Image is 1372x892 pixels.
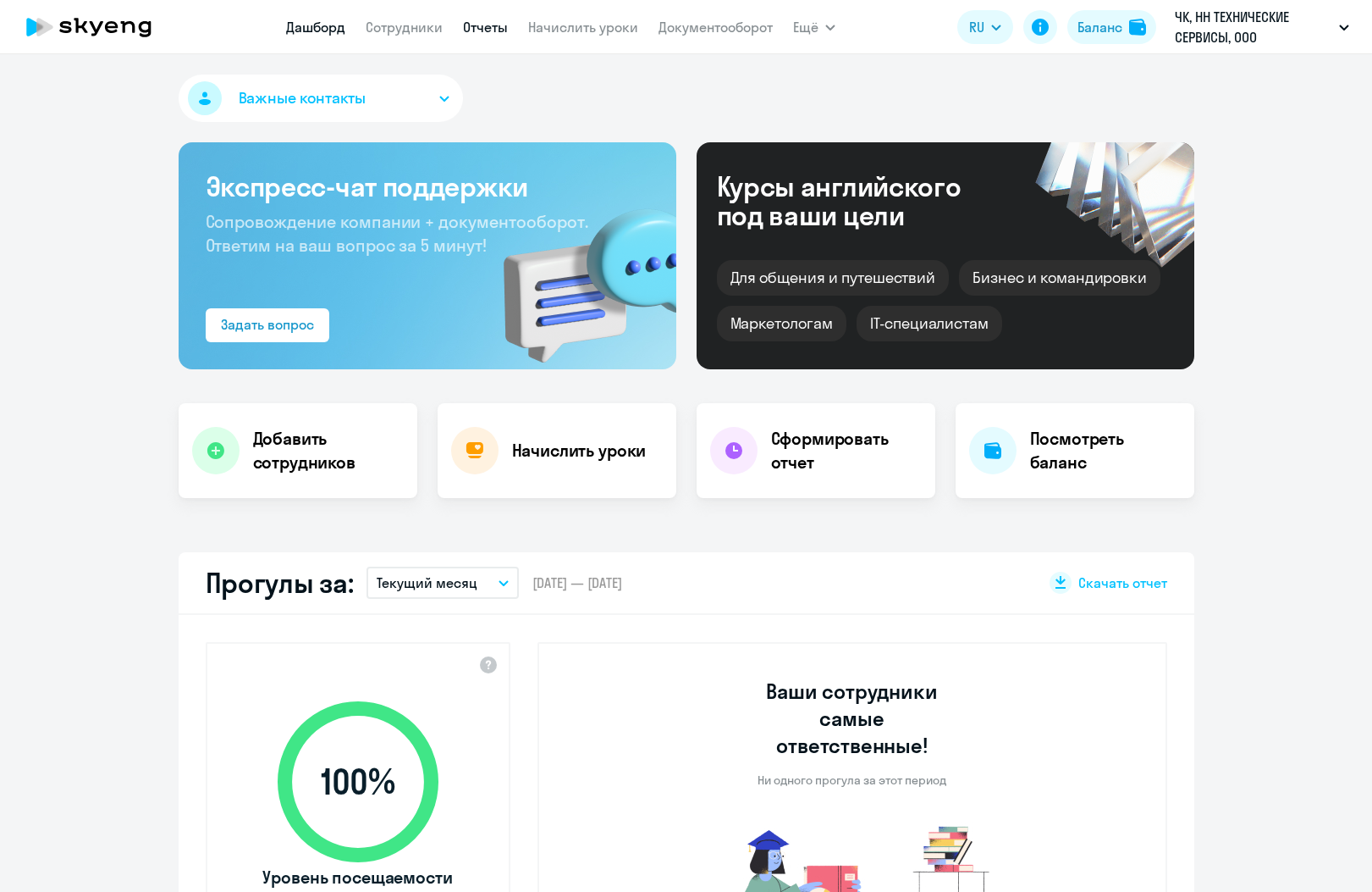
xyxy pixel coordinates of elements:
[377,573,477,593] p: Текущий месяц
[286,19,345,36] a: Дашборд
[793,17,818,37] span: Ещё
[528,19,638,36] a: Начислить уроки
[1077,17,1122,37] div: Баланс
[179,75,463,122] button: Важные контакты
[1030,427,1181,474] h4: Посмотреть баланс
[957,10,1013,44] button: RU
[253,427,404,474] h4: Добавить сотрудников
[239,87,366,109] span: Важные контакты
[512,439,647,463] h4: Начислить уроки
[1067,10,1156,44] button: Балансbalance
[1078,573,1167,592] span: Скачать отчет
[366,567,519,599] button: Текущий месяц
[758,773,946,788] p: Ни одного прогула за этот период
[221,314,314,335] div: Задать вопрос
[743,678,961,759] h3: Ваши сотрудники самые ответственные!
[1166,7,1358,47] button: ЧК, НН ТЕХНИЧЕСКИЕ СЕРВИСЫ, ООО
[463,19,508,36] a: Отчеты
[717,260,950,296] div: Для общения и путешествий
[717,172,1006,230] div: Курсы английского под ваши цели
[969,17,984,37] span: RU
[261,762,455,802] span: 100 %
[1175,7,1332,47] p: ЧК, НН ТЕХНИЧЕСКИЕ СЕРВИСЫ, ООО
[206,308,329,342] button: Задать вопрос
[532,573,622,592] span: [DATE] — [DATE]
[658,19,773,36] a: Документооборот
[206,169,649,203] h3: Экспресс-чат поддержки
[771,427,922,474] h4: Сформировать отчет
[857,306,1002,341] div: IT-специалистам
[1129,19,1146,36] img: balance
[479,179,676,369] img: bg-img
[959,260,1160,296] div: Бизнес и командировки
[793,10,835,44] button: Ещё
[366,19,443,36] a: Сотрудники
[206,566,354,600] h2: Прогулы за:
[717,306,846,341] div: Маркетологам
[206,211,588,256] span: Сопровождение компании + документооборот. Ответим на ваш вопрос за 5 минут!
